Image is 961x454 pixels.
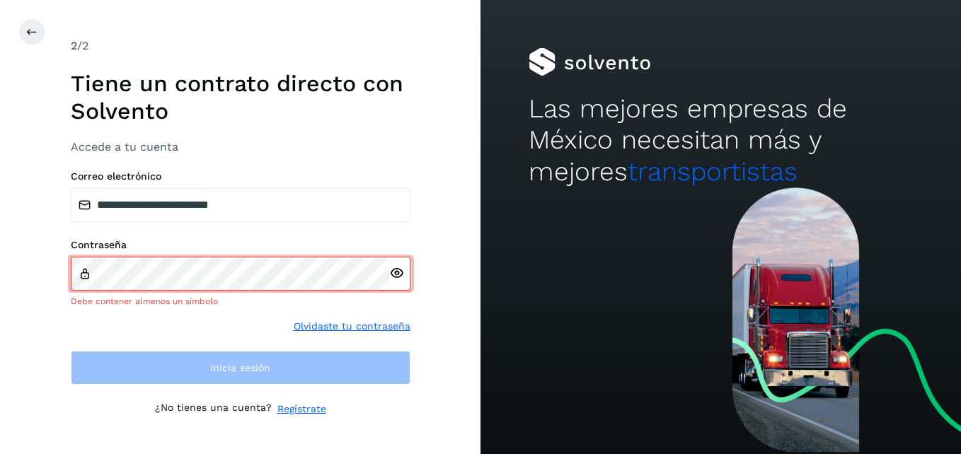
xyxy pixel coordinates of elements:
h1: Tiene un contrato directo con Solvento [71,70,410,124]
div: Debe contener almenos un símbolo [71,295,410,308]
div: /2 [71,37,410,54]
button: Inicia sesión [71,351,410,385]
label: Correo electrónico [71,170,410,182]
h2: Las mejores empresas de México necesitan más y mejores [529,93,913,187]
label: Contraseña [71,239,410,251]
span: transportistas [628,156,798,187]
h3: Accede a tu cuenta [71,140,410,153]
span: Inicia sesión [210,363,270,373]
a: Regístrate [277,402,326,417]
a: Olvidaste tu contraseña [294,319,410,334]
p: ¿No tienes una cuenta? [155,402,272,417]
span: 2 [71,39,77,52]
